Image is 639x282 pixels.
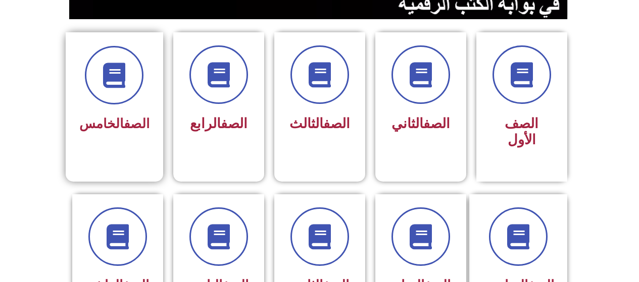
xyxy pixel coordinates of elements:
span: الخامس [79,116,150,131]
a: الصف [423,116,450,132]
span: الثالث [289,116,350,132]
span: الثاني [391,116,450,132]
a: الصف [323,116,350,132]
a: الصف [221,116,248,132]
span: الرابع [190,116,248,132]
span: الصف الأول [505,116,538,148]
a: الصف [124,116,150,131]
